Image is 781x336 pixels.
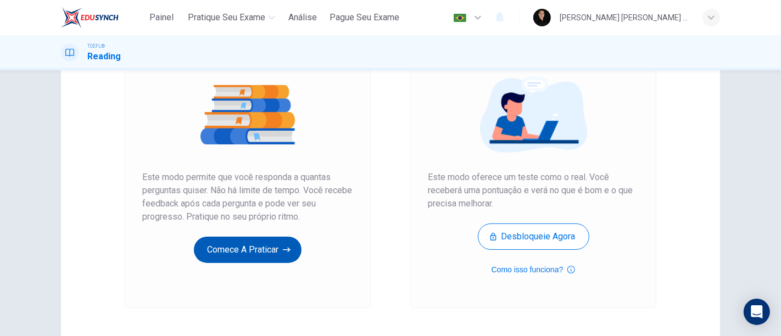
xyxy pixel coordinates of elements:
[61,7,119,29] img: EduSynch logo
[87,42,105,50] span: TOEFL®
[194,237,302,263] button: Comece a praticar
[330,11,400,24] span: Pague Seu Exame
[149,11,174,24] span: Painel
[453,14,467,22] img: pt
[560,11,689,24] div: [PERSON_NAME] [PERSON_NAME] [PERSON_NAME]
[744,299,770,325] div: Open Intercom Messenger
[183,8,280,27] button: Pratique seu exame
[326,8,404,27] button: Pague Seu Exame
[144,8,179,27] button: Painel
[533,9,551,26] img: Profile picture
[492,263,576,276] button: Como isso funciona?
[288,11,317,24] span: Análise
[428,171,639,210] span: Este modo oferece um teste como o real. Você receberá uma pontuação e verá no que é bom e o que p...
[478,223,589,250] button: Desbloqueie agora
[61,7,144,29] a: EduSynch logo
[284,8,321,27] button: Análise
[87,50,121,63] h1: Reading
[142,171,353,223] span: Este modo permite que você responda a quantas perguntas quiser. Não há limite de tempo. Você rece...
[188,11,265,24] span: Pratique seu exame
